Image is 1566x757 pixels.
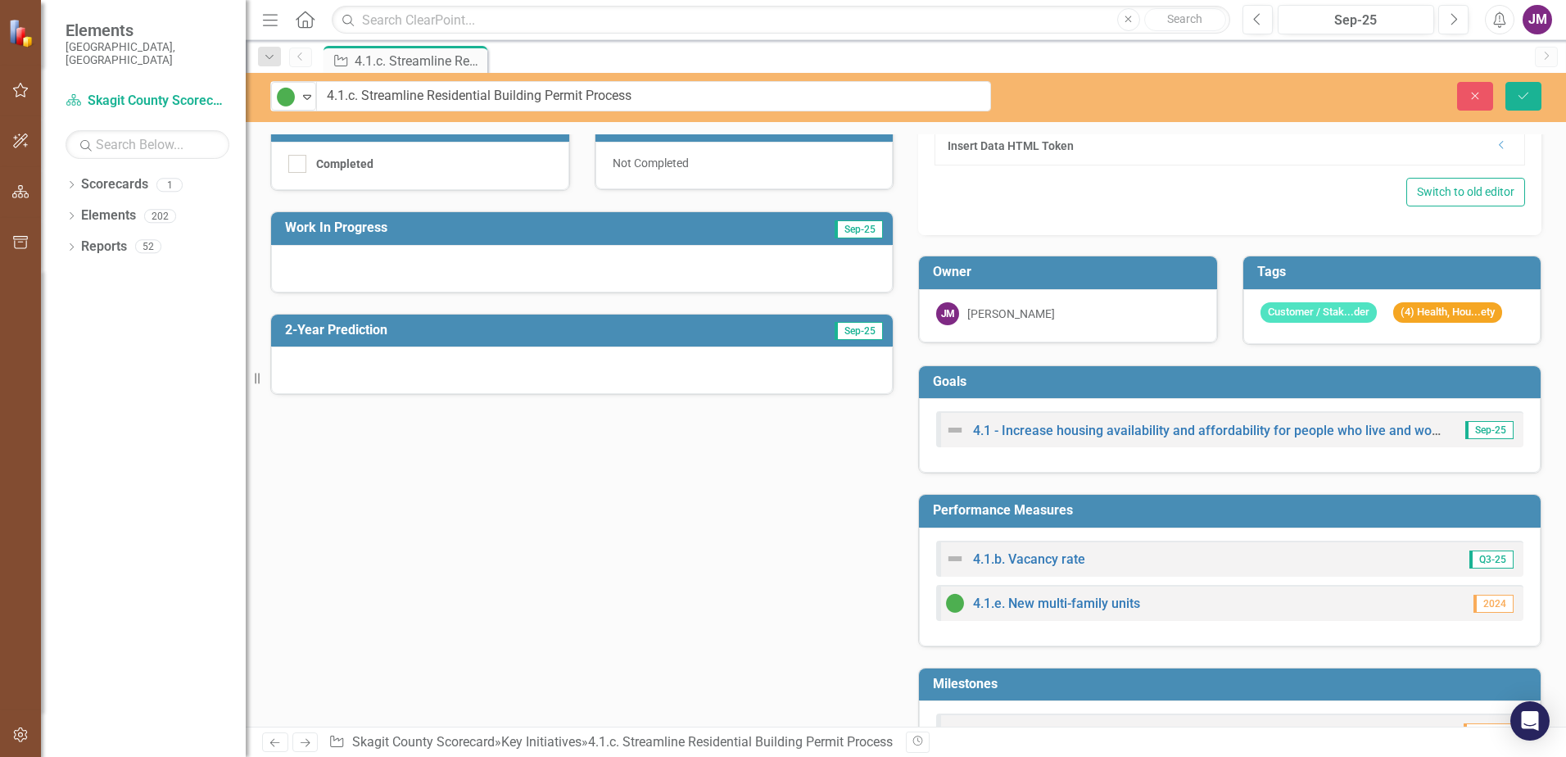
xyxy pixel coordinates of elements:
[66,40,229,67] small: [GEOGRAPHIC_DATA], [GEOGRAPHIC_DATA]
[945,723,965,742] img: Not Defined
[8,19,37,48] img: ClearPoint Strategy
[973,596,1140,611] a: 4.1.e. New multi-family units
[332,6,1230,34] input: Search ClearPoint...
[1510,701,1550,741] div: Open Intercom Messenger
[967,306,1055,322] div: [PERSON_NAME]
[835,220,883,238] span: Sep-25
[1260,302,1377,323] span: Customer / Stak...der
[81,238,127,256] a: Reports
[1464,723,1514,741] span: Aug-25
[328,733,894,752] div: » »
[1523,5,1552,34] button: JM
[1406,178,1525,206] button: Switch to old editor
[37,4,583,43] li: Stormwater review efficiency. Will work be transferred to Public Works or be retained by PDS? Is ...
[1393,302,1502,323] span: (4) Health, Hou...ety
[1144,8,1226,31] button: Search
[1465,421,1514,439] span: Sep-25
[81,175,148,194] a: Scorecards
[66,92,229,111] a: Skagit County Scorecard
[316,81,991,111] input: This field is required
[355,51,483,71] div: 4.1.c. Streamline Residential Building Permit Process
[945,549,965,569] img: Not Defined
[933,503,1532,518] h3: Performance Measures
[945,593,965,613] img: On Target
[973,551,1085,567] a: 4.1.b. Vacancy rate
[1473,595,1514,613] span: 2024
[1167,12,1202,25] span: Search
[1353,724,1443,740] small: Completed [DATE]
[144,209,176,223] div: 202
[66,130,229,159] input: Search Below...
[66,20,229,40] span: Elements
[933,374,1532,389] h3: Goals
[1469,551,1514,569] span: Q3-25
[1278,5,1434,34] button: Sep-25
[285,220,688,235] h3: Work In Progress
[948,138,1487,154] div: Insert Data HTML Token
[1283,11,1428,30] div: Sep-25
[595,142,894,189] div: Not Completed
[135,240,161,254] div: 52
[501,734,582,750] a: Key Initiatives
[936,302,959,325] div: JM
[588,734,893,750] div: 4.1.c. Streamline Residential Building Permit Process
[156,178,183,192] div: 1
[276,87,296,107] img: On Target
[37,43,583,83] li: Relies on quick processing of applications and revisions received in Civic Access Portal. Efficie...
[933,265,1209,279] h3: Owner
[1257,265,1533,279] h3: Tags
[352,734,495,750] a: Skagit County Scorecard
[285,323,688,338] h3: 2-Year Prediction
[835,322,883,340] span: Sep-25
[945,420,965,440] img: Not Defined
[933,677,1532,691] h3: Milestones
[81,206,136,225] a: Elements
